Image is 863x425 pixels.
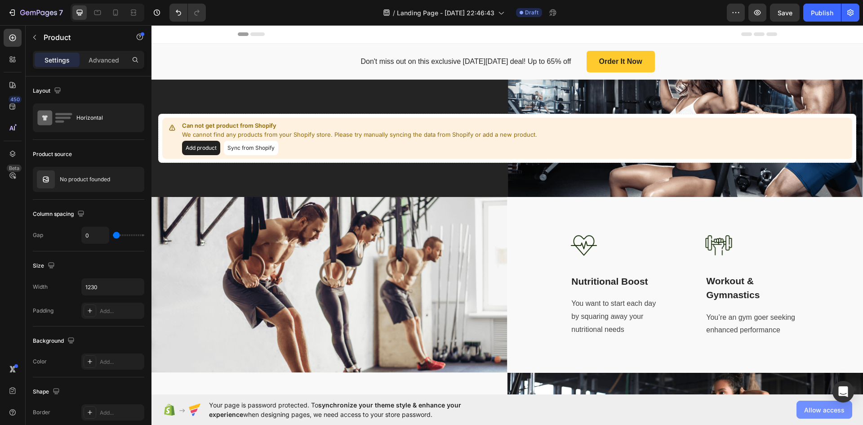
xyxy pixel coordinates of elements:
[100,307,142,315] div: Add...
[209,401,461,418] span: synchronize your theme style & enhance your experience
[37,170,55,188] img: no image transparent
[76,107,131,128] div: Horizontal
[33,358,47,366] div: Color
[100,358,142,366] div: Add...
[393,8,395,18] span: /
[832,381,854,403] div: Open Intercom Messenger
[435,26,503,47] a: Order It Now
[9,96,22,103] div: 450
[33,307,53,315] div: Padding
[33,231,43,239] div: Gap
[33,208,86,220] div: Column spacing
[31,116,69,130] button: Add product
[525,9,538,17] span: Draft
[33,408,50,416] div: Border
[770,4,800,22] button: Save
[803,4,841,22] button: Publish
[4,4,67,22] button: 7
[169,4,206,22] div: Undo/Redo
[420,272,512,311] p: You want to start each day by squaring away your nutritional needs
[420,249,512,264] p: Nutritional Boost
[59,7,63,18] p: 7
[811,8,833,18] div: Publish
[7,165,22,172] div: Beta
[44,32,120,43] p: Product
[151,25,863,394] iframe: Design area
[33,283,48,291] div: Width
[31,105,386,114] p: We cannot find any products from your Shopify store. Please try manually syncing the data from Sh...
[555,249,647,277] p: Workout & Gymnastics
[33,85,63,97] div: Layout
[555,286,647,312] p: You’re an gym goer seeking enhanced performance
[44,55,70,65] p: Settings
[33,260,57,272] div: Size
[33,335,76,347] div: Background
[448,31,491,42] div: Order It Now
[82,227,109,243] input: Auto
[397,8,494,18] span: Landing Page - [DATE] 22:46:43
[72,116,127,130] button: Sync from Shopify
[554,207,581,233] img: Alt Image
[419,207,446,234] img: Alt Image
[804,405,845,415] span: Allow access
[82,279,144,295] input: Auto
[33,150,72,158] div: Product source
[31,96,386,105] p: Can not get product from Shopify
[796,401,852,419] button: Allow access
[778,9,792,17] span: Save
[33,386,62,398] div: Shape
[209,30,419,43] p: Don't miss out on this exclusive [DATE][DATE] deal! Up to 65% off
[209,400,496,419] span: Your page is password protected. To when designing pages, we need access to your store password.
[60,176,110,183] p: No product founded
[89,55,119,65] p: Advanced
[100,409,142,417] div: Add...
